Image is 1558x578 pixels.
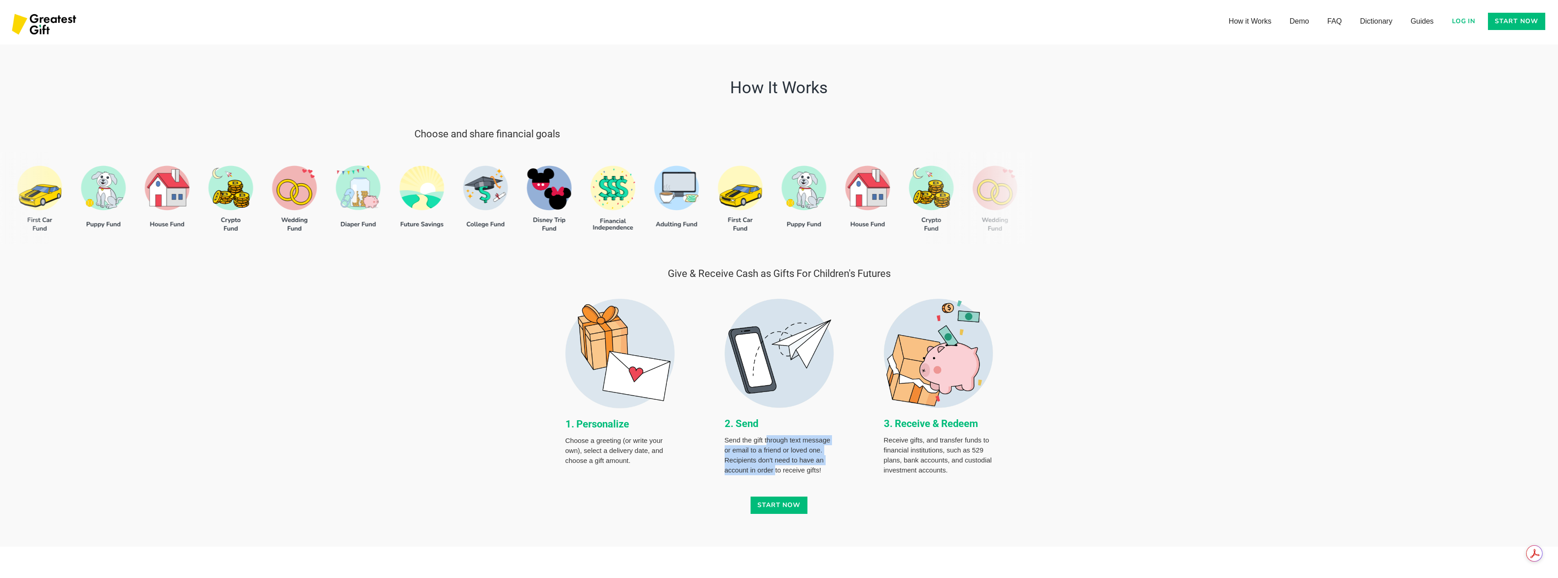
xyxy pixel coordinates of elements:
h3: 3. Receive & Redeem [884,417,993,431]
h3: 1. Personalize [565,417,675,431]
p: Choose a greeting (or write your own), select a delivery date, and choose a gift amount. [565,436,675,466]
img: How Greatest Gift Works: 3. Receive & Redeem monetary gifts for children's savings (529 plans, UG... [884,299,993,408]
img: Greatest Gift: gift message sent from phone [725,299,834,408]
img: a personalized cash gift - gift with envelope & greeting by Greatest Gift [565,299,675,408]
a: Start now [1488,13,1545,30]
a: Guides [1402,12,1443,30]
h3: Give & Receive Cash as Gifts For Children's Futures [565,267,993,281]
a: Demo [1281,12,1318,30]
p: Send the gift through text message or email to a friend or loved one. Recipients don't need to ha... [725,435,834,475]
a: home [9,9,81,41]
a: FAQ [1318,12,1351,30]
h3: Choose and share financial goals [414,127,560,141]
a: Dictionary [1351,12,1402,30]
a: How it Works [1220,12,1281,30]
p: Receive gifts, and transfer funds to financial institutions, such as 529 plans, bank accounts, an... [884,435,993,475]
a: Start now [751,497,808,514]
img: Greatest Gift Logo [9,9,81,41]
a: Log in [1447,13,1481,30]
h3: 2. Send [725,417,834,431]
